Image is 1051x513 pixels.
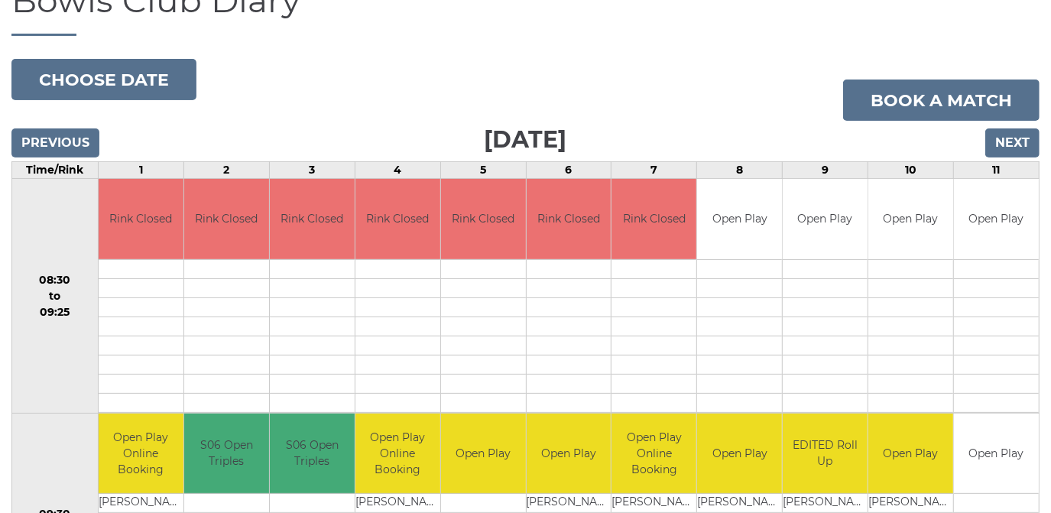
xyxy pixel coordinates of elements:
td: 6 [526,162,611,179]
td: Open Play Online Booking [99,414,183,494]
td: [PERSON_NAME] [783,494,868,513]
input: Previous [11,128,99,157]
td: Open Play [868,179,953,259]
td: [PERSON_NAME] (G) [697,494,782,513]
input: Next [985,128,1040,157]
td: Rink Closed [527,179,611,259]
td: Rink Closed [441,179,526,259]
td: [PERSON_NAME] [99,494,183,513]
td: Rink Closed [611,179,696,259]
td: S06 Open Triples [270,414,355,494]
td: 7 [611,162,697,179]
td: Rink Closed [184,179,269,259]
td: [PERSON_NAME] [611,494,696,513]
td: S06 Open Triples [184,414,269,494]
td: Rink Closed [355,179,440,259]
td: 08:30 to 09:25 [12,179,99,414]
td: Open Play [954,414,1039,494]
td: 11 [954,162,1040,179]
td: 10 [868,162,954,179]
td: Open Play [441,414,526,494]
td: Open Play [697,414,782,494]
td: 3 [269,162,355,179]
td: Open Play [783,179,868,259]
td: 8 [697,162,783,179]
td: 4 [355,162,440,179]
td: Open Play [868,414,953,494]
td: Rink Closed [270,179,355,259]
td: Open Play Online Booking [355,414,440,494]
td: Rink Closed [99,179,183,259]
td: 9 [783,162,868,179]
td: Open Play Online Booking [611,414,696,494]
td: 5 [440,162,526,179]
td: Open Play [697,179,782,259]
td: [PERSON_NAME] [868,494,953,513]
a: Book a match [843,80,1040,121]
td: [PERSON_NAME] [527,494,611,513]
td: [PERSON_NAME] [355,494,440,513]
td: 1 [98,162,183,179]
td: Time/Rink [12,162,99,179]
td: 2 [183,162,269,179]
td: Open Play [954,179,1039,259]
td: Open Play [527,414,611,494]
td: EDITED Roll Up [783,414,868,494]
button: Choose date [11,59,196,100]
